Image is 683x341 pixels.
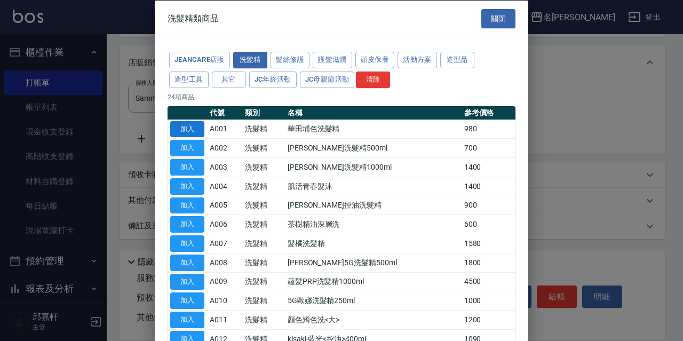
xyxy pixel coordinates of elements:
td: A003 [207,157,242,177]
td: A006 [207,215,242,234]
button: 加入 [170,273,204,290]
td: A009 [207,272,242,291]
button: 加入 [170,235,204,252]
td: 4500 [462,272,515,291]
td: 5G歐娜洗髮精250ml [285,291,462,310]
td: 洗髮精 [242,157,285,177]
td: 洗髮精 [242,234,285,253]
td: 700 [462,138,515,157]
td: 洗髮精 [242,138,285,157]
td: 洗髮精 [242,291,285,310]
th: 類別 [242,106,285,120]
button: 洗髮精 [233,52,267,68]
span: 洗髮精類商品 [168,13,219,23]
td: [PERSON_NAME]控油洗髮精 [285,196,462,215]
button: 加入 [170,121,204,137]
td: 1200 [462,310,515,329]
button: 活動方案 [398,52,437,68]
button: JC年終活動 [249,71,297,88]
td: 洗髮精 [242,253,285,272]
td: 洗髮精 [242,196,285,215]
td: [PERSON_NAME]洗髮精500ml [285,138,462,157]
button: 加入 [170,178,204,194]
button: 加入 [170,197,204,213]
td: 1580 [462,234,515,253]
td: 洗髮精 [242,120,285,139]
button: 髮絲修護 [271,52,310,68]
td: A010 [207,291,242,310]
button: 關閉 [481,9,515,28]
td: 肌活青春髮沐 [285,177,462,196]
td: 900 [462,196,515,215]
button: 加入 [170,159,204,176]
button: JC母親節活動 [300,71,355,88]
td: 1000 [462,291,515,310]
td: 洗髮精 [242,310,285,329]
td: A004 [207,177,242,196]
button: 加入 [170,216,204,233]
td: 1800 [462,253,515,272]
td: A001 [207,120,242,139]
button: JeanCare店販 [169,52,230,68]
td: 洗髮精 [242,215,285,234]
td: 洗髮精 [242,177,285,196]
td: 蘊髮PRP洗髮精1000ml [285,272,462,291]
td: 1400 [462,157,515,177]
td: A011 [207,310,242,329]
td: [PERSON_NAME]洗髮精1000ml [285,157,462,177]
td: A008 [207,253,242,272]
td: 茶樹精油深層洗 [285,215,462,234]
button: 清除 [356,71,390,88]
td: 顏色矯色洗<大> [285,310,462,329]
td: A007 [207,234,242,253]
th: 名稱 [285,106,462,120]
td: 華田埔色洗髮精 [285,120,462,139]
button: 加入 [170,292,204,309]
button: 其它 [212,71,246,88]
button: 頭皮保養 [355,52,395,68]
button: 護髮滋潤 [313,52,352,68]
button: 加入 [170,140,204,156]
td: 600 [462,215,515,234]
button: 造型品 [440,52,474,68]
td: A002 [207,138,242,157]
th: 參考價格 [462,106,515,120]
td: 980 [462,120,515,139]
button: 加入 [170,312,204,328]
td: A005 [207,196,242,215]
td: 髮橘洗髮精 [285,234,462,253]
p: 24 項商品 [168,92,515,101]
td: [PERSON_NAME]5G洗髮精500ml [285,253,462,272]
td: 1400 [462,177,515,196]
button: 造型工具 [169,71,209,88]
td: 洗髮精 [242,272,285,291]
th: 代號 [207,106,242,120]
button: 加入 [170,254,204,271]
